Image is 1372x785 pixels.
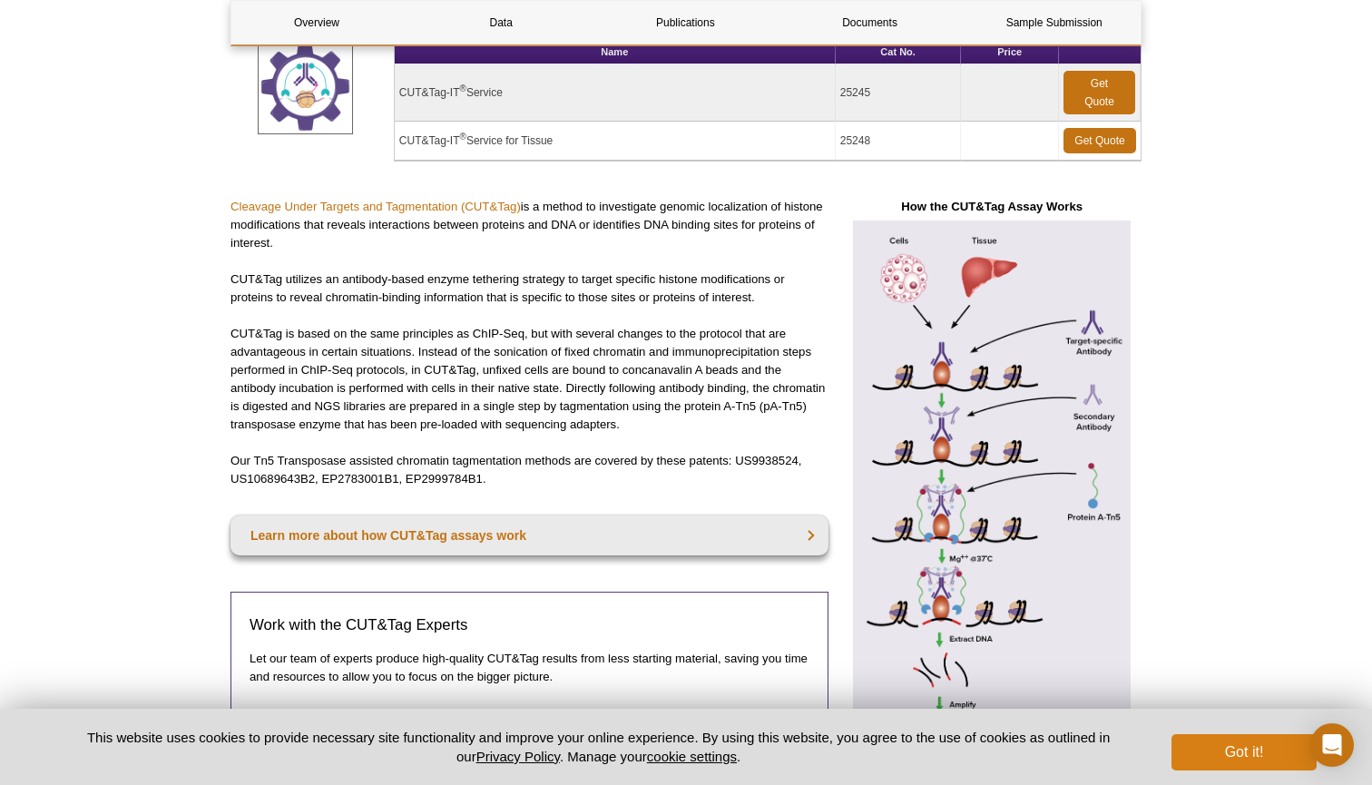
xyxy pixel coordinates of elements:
sup: ® [460,132,466,142]
button: Got it! [1171,734,1317,770]
th: Cat No. [836,40,962,64]
a: Privacy Policy [476,749,560,764]
sup: ® [460,83,466,93]
td: 25245 [836,64,962,122]
td: 25248 [836,122,962,161]
strong: How the CUT&Tag Assay Works [901,200,1083,213]
a: Data [416,1,586,44]
a: Overview [231,1,402,44]
a: Cleavage Under Targets and Tagmentation (CUT&Tag) [230,200,521,213]
th: Name [395,40,836,64]
p: Let our team of experts produce high-quality CUT&Tag results from less starting material, saving ... [250,650,809,686]
p: CUT&Tag is based on the same principles as ChIP-Seq, but with several changes to the protocol tha... [230,325,828,434]
p: Using our CUT&Tag service is simple. You just submit your samples to Active Motif and receive the... [250,704,809,741]
a: Learn more about how CUT&Tag assays work [230,515,828,555]
th: Price [961,40,1059,64]
a: Get Quote [1063,128,1136,153]
td: CUT&Tag-IT Service [395,64,836,122]
div: Open Intercom Messenger [1310,723,1354,767]
h3: Work with the CUT&Tag Experts​ [250,614,809,636]
a: Publications [600,1,770,44]
p: CUT&Tag utilizes an antibody-based enzyme tethering strategy to target specific histone modificat... [230,270,828,307]
button: cookie settings [647,749,737,764]
a: Get Quote [1063,71,1135,114]
a: Sample Submission [969,1,1140,44]
p: This website uses cookies to provide necessary site functionality and improve your online experie... [55,728,1142,766]
p: is a method to investigate genomic localization of histone modifications that reveals interaction... [230,198,828,252]
a: Documents [785,1,955,44]
img: CUT&Tag Service [258,39,353,134]
td: CUT&Tag-IT Service for Tissue [395,122,836,161]
p: Our Tn5 Transposase assisted chromatin tagmentation methods are covered by these patents: US99385... [230,452,828,488]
